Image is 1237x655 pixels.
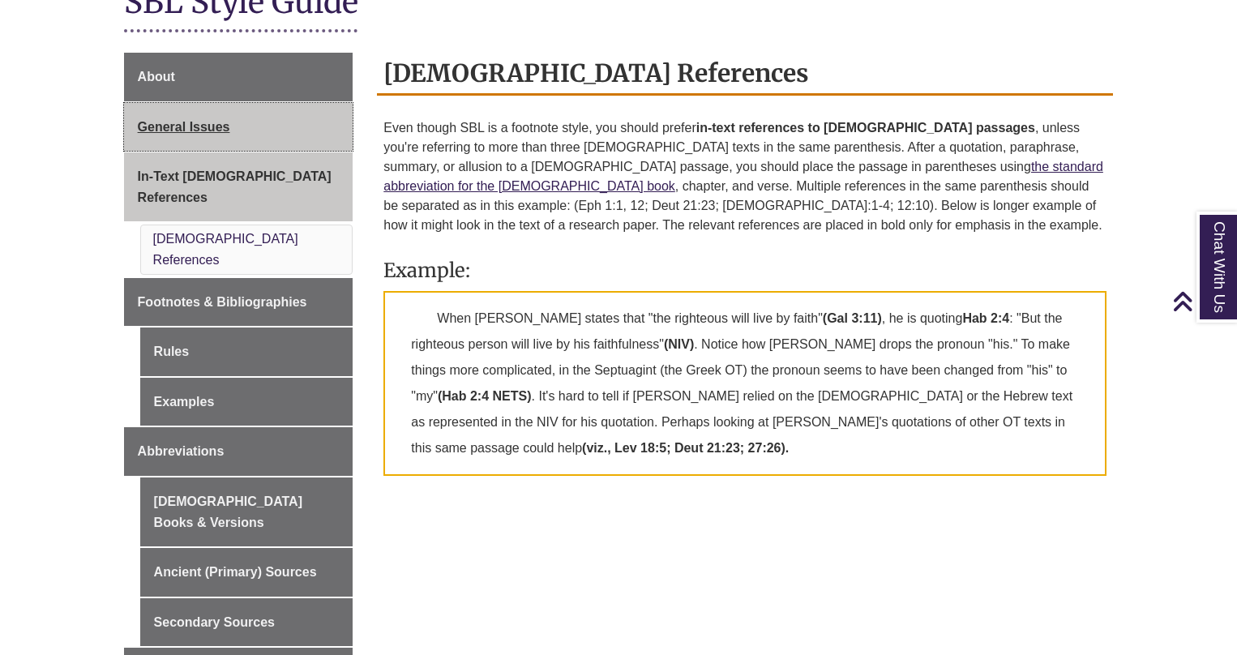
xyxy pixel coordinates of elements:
a: Secondary Sources [140,598,353,647]
a: [DEMOGRAPHIC_DATA] References [153,232,298,267]
span: Abbreviations [138,444,225,458]
a: About [124,53,353,101]
span: About [138,70,175,83]
span: General Issues [138,120,230,134]
p: Even though SBL is a footnote style, you should prefer , unless you're referring to more than thr... [383,112,1106,242]
a: Abbreviations [124,427,353,476]
a: Footnotes & Bibliographies [124,278,353,327]
a: General Issues [124,103,353,152]
a: Back to Top [1172,290,1233,312]
strong: (NIV) [664,337,694,351]
p: When [PERSON_NAME] states that "the righteous will live by faith" , he is quoting : "But the righ... [383,291,1106,476]
a: [DEMOGRAPHIC_DATA] Books & Versions [140,477,353,546]
a: In-Text [DEMOGRAPHIC_DATA] References [124,152,353,221]
strong: (viz., Lev 18:5; Deut 21:23; 27:26). [582,441,789,455]
span: Footnotes & Bibliographies [138,295,307,309]
a: Ancient (Primary) Sources [140,548,353,597]
a: Rules [140,327,353,376]
strong: (Gal 3:11) [823,311,882,325]
h3: Example: [383,258,1106,283]
strong: (Hab 2:4 NETS) [438,389,532,403]
strong: Hab 2:4 [962,311,1009,325]
h2: [DEMOGRAPHIC_DATA] References [377,53,1113,96]
a: Examples [140,378,353,426]
strong: in-text references to [DEMOGRAPHIC_DATA] passages [696,121,1035,135]
span: In-Text [DEMOGRAPHIC_DATA] References [138,169,332,204]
